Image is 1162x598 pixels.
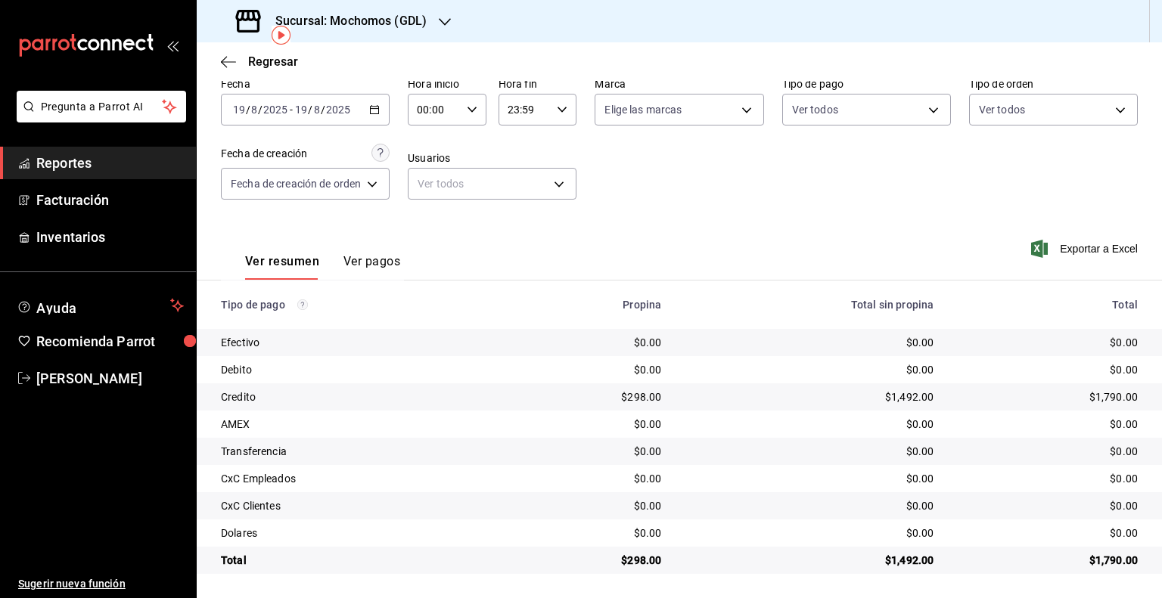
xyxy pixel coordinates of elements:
div: $0.00 [685,444,934,459]
div: Debito [221,362,498,377]
div: Dolares [221,525,498,541]
input: ---- [263,104,288,116]
div: $0.00 [522,444,661,459]
div: $1,492.00 [685,553,934,568]
label: Usuarios [408,153,576,163]
div: navigation tabs [245,254,400,280]
label: Fecha [221,79,390,89]
div: Credito [221,389,498,404]
span: Regresar [248,54,298,69]
div: $0.00 [522,498,661,513]
div: $0.00 [958,362,1138,377]
input: -- [232,104,246,116]
div: $0.00 [685,471,934,486]
div: Tipo de pago [221,299,498,311]
div: $0.00 [958,335,1138,350]
div: $0.00 [958,525,1138,541]
div: $298.00 [522,553,661,568]
span: Facturación [36,190,184,210]
label: Tipo de pago [782,79,951,89]
div: $0.00 [522,335,661,350]
span: Sugerir nueva función [18,576,184,592]
div: $1,790.00 [958,389,1138,404]
span: / [246,104,250,116]
svg: Los pagos realizados con Pay y otras terminales son montos brutos. [297,299,308,310]
span: Recomienda Parrot [36,331,184,352]
div: AMEX [221,417,498,432]
input: -- [250,104,258,116]
div: Propina [522,299,661,311]
label: Marca [595,79,763,89]
span: Fecha de creación de orden [231,176,361,191]
div: $1,492.00 [685,389,934,404]
div: $298.00 [522,389,661,404]
span: / [308,104,312,116]
div: Ver todos [408,168,576,200]
button: Pregunta a Parrot AI [17,91,186,122]
span: Ver todos [792,102,838,117]
span: Inventarios [36,227,184,247]
span: [PERSON_NAME] [36,368,184,389]
span: - [290,104,293,116]
div: $0.00 [958,417,1138,432]
input: ---- [325,104,351,116]
div: $0.00 [522,417,661,432]
button: Exportar a Excel [1034,240,1138,258]
div: $0.00 [685,417,934,432]
span: Ayuda [36,296,164,314]
h3: Sucursal: Mochomos (GDL) [263,12,427,30]
div: $0.00 [958,471,1138,486]
span: Reportes [36,153,184,173]
img: Tooltip marker [272,26,290,45]
div: CxC Clientes [221,498,498,513]
div: $0.00 [685,498,934,513]
button: Ver resumen [245,254,319,280]
div: Fecha de creación [221,146,307,162]
div: $1,790.00 [958,553,1138,568]
input: -- [294,104,308,116]
div: Efectivo [221,335,498,350]
div: $0.00 [685,362,934,377]
input: -- [313,104,321,116]
div: $0.00 [958,444,1138,459]
div: Total sin propina [685,299,934,311]
button: open_drawer_menu [166,39,179,51]
div: $0.00 [522,362,661,377]
label: Tipo de orden [969,79,1138,89]
div: $0.00 [522,471,661,486]
button: Ver pagos [343,254,400,280]
span: Ver todos [979,102,1025,117]
div: $0.00 [685,335,934,350]
label: Hora fin [499,79,577,89]
div: Transferencia [221,444,498,459]
div: Total [221,553,498,568]
button: Regresar [221,54,298,69]
div: CxC Empleados [221,471,498,486]
span: Elige las marcas [604,102,682,117]
span: / [258,104,263,116]
a: Pregunta a Parrot AI [11,110,186,125]
div: $0.00 [958,498,1138,513]
div: Total [958,299,1138,311]
span: Pregunta a Parrot AI [41,99,163,115]
span: / [321,104,325,116]
label: Hora inicio [408,79,486,89]
div: $0.00 [685,525,934,541]
div: $0.00 [522,525,661,541]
